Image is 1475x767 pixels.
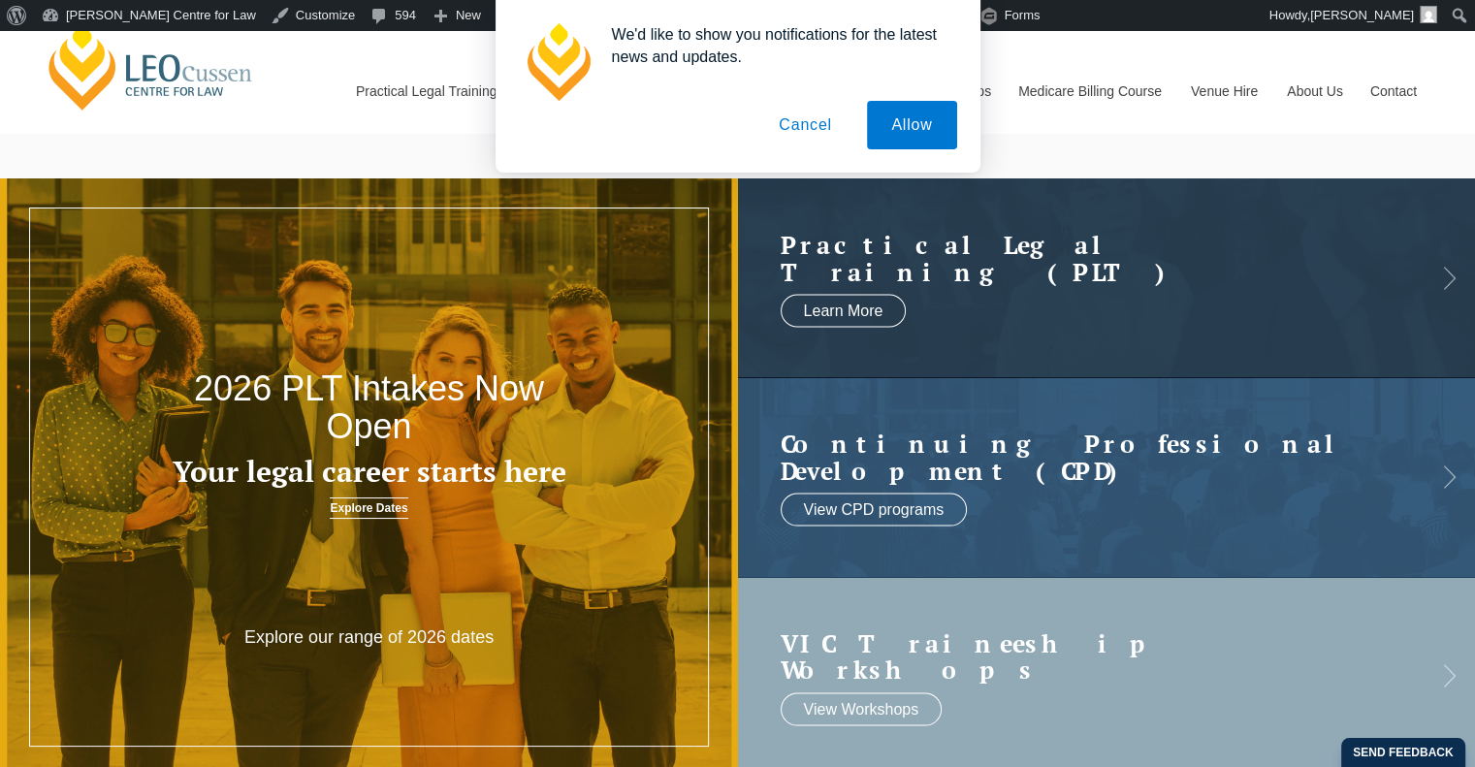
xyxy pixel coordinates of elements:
[867,101,956,149] button: Allow
[596,23,957,68] div: We'd like to show you notifications for the latest news and updates.
[781,494,968,527] a: View CPD programs
[781,295,907,328] a: Learn More
[781,431,1395,484] h2: Continuing Professional Development (CPD)
[147,456,591,488] h3: Your legal career starts here
[147,369,591,446] h2: 2026 PLT Intakes Now Open
[781,692,943,725] a: View Workshops
[221,626,516,649] p: Explore our range of 2026 dates
[330,497,407,519] a: Explore Dates
[754,101,856,149] button: Cancel
[781,431,1395,484] a: Continuing ProfessionalDevelopment (CPD)
[781,629,1395,683] a: VIC Traineeship Workshops
[781,232,1395,285] a: Practical LegalTraining (PLT)
[781,232,1395,285] h2: Practical Legal Training (PLT)
[519,23,596,101] img: notification icon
